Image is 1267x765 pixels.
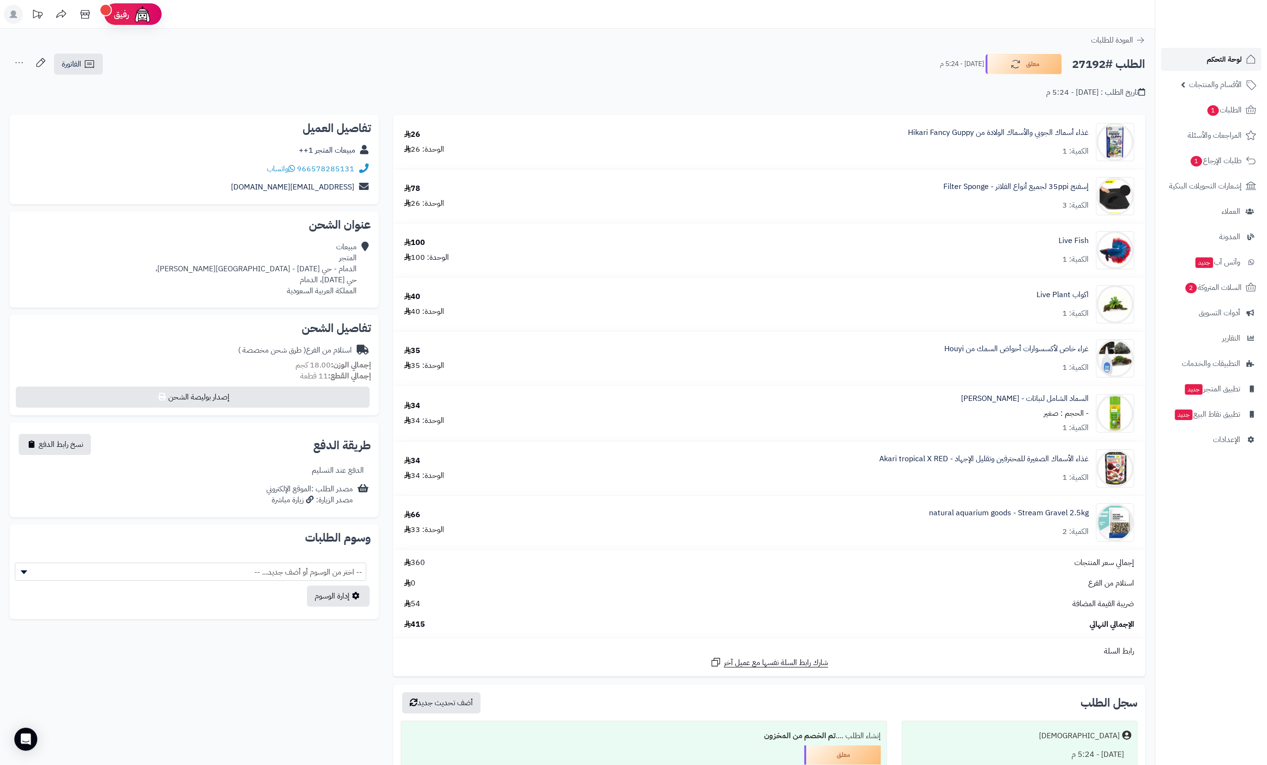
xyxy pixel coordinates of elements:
span: استلام من الفرع [1088,578,1134,589]
a: اكواب Live Plant [1037,289,1089,300]
span: العودة للطلبات [1091,34,1133,46]
span: جديد [1185,384,1202,395]
a: شارك رابط السلة نفسها مع عميل آخر [710,656,828,668]
span: أدوات التسويق [1199,306,1240,320]
div: الدفع عند التسليم [312,465,364,476]
span: 1 [1190,155,1202,166]
div: 78 [404,183,420,194]
h3: سجل الطلب [1081,697,1137,709]
div: معلق [804,745,881,765]
div: رابط السلة [397,646,1141,657]
div: الوحدة: 26 [404,198,444,209]
img: 1747813357-61JpvNpHHHSJCL-90x90.jpg [1096,449,1134,488]
span: السلات المتروكة [1184,281,1242,294]
a: تطبيق المتجرجديد [1161,377,1261,400]
div: الوحدة: 33 [404,524,444,535]
span: 1 [1207,105,1219,116]
a: لوحة التحكم [1161,48,1261,71]
span: التطبيقات والخدمات [1182,357,1240,370]
img: 1670312342-bucephalandra-wavy-leaf-on-root-with-moss-90x90.jpg [1096,285,1134,323]
span: العملاء [1222,205,1240,218]
div: مصدر الطلب :الموقع الإلكتروني [266,484,353,506]
span: ( طرق شحن مخصصة ) [238,344,306,356]
div: الوحدة: 100 [404,252,449,263]
strong: إجمالي الوزن: [331,359,371,371]
span: 415 [404,619,425,630]
button: معلق [985,54,1062,74]
img: 1642278145-ledq_baSckdrqop_light_scrqeeSn_ada__q1df614sxsx2441Sweettuio67987q6_cd9d2ff0q_dfpSSrog... [1096,177,1134,215]
a: [EMAIL_ADDRESS][DOMAIN_NAME] [231,181,354,193]
a: إسفنج 35ppi لجميع أنواع الفلاتر - Filter Sponge [943,181,1089,192]
a: Live Fish [1059,235,1089,246]
div: الوحدة: 26 [404,144,444,155]
span: التقارير [1222,332,1240,345]
a: إشعارات التحويلات البنكية [1161,175,1261,198]
div: 40 [404,291,420,302]
a: السماد الشامل لنباتات - [PERSON_NAME] [961,393,1089,404]
strong: إجمالي القطع: [328,370,371,382]
h2: وسوم الطلبات [17,532,371,543]
img: ai-face.png [133,5,152,24]
div: الوحدة: 35 [404,360,444,371]
span: ضريبة القيمة المضافة [1072,599,1134,610]
img: 1668693416-2844004-Center-1-90x90.jpg [1096,231,1134,269]
a: مبيعات المتجر 1++ [299,144,355,156]
span: واتساب [267,163,295,175]
span: الطلبات [1206,103,1242,117]
div: الوحدة: 34 [404,470,444,481]
div: مبيعات المتجر الدمام - حي [DATE] - [GEOGRAPHIC_DATA][PERSON_NAME]، حي [DATE]، الدمام المملكة العر... [155,242,357,296]
button: نسخ رابط الدفع [19,434,91,455]
div: 35 [404,345,420,356]
div: 34 [404,455,420,466]
a: الفاتورة [54,54,103,75]
div: [DATE] - 5:24 م [908,745,1131,764]
a: غذاء الأسماك الصغيرة للمحترفين وتقليل الإجهاد - Akari tropical X RED [879,454,1089,465]
small: 11 قطعة [300,370,371,382]
div: [DEMOGRAPHIC_DATA] [1039,731,1120,742]
a: التقارير [1161,327,1261,350]
div: 66 [404,510,420,521]
span: لوحة التحكم [1207,53,1242,66]
a: وآتس آبجديد [1161,251,1261,274]
a: natural aquarium goods - Stream Gravel 2.5kg [929,508,1089,519]
span: جديد [1195,257,1213,268]
small: 18.00 كجم [295,359,371,371]
div: الكمية: 1 [1062,422,1089,433]
div: الكمية: 2 [1062,526,1089,537]
span: تطبيق نقاط البيع [1174,408,1240,421]
img: 1748849624-Untitled-1-Recoveredrvrrgtg86-90x90.jpg [1096,503,1134,542]
img: 1682006914-61Z-N9DkosL._AC_SL1001_-90x90.jpg [1096,339,1134,377]
div: مصدر الزيارة: زيارة مباشرة [266,495,353,506]
div: تاريخ الطلب : [DATE] - 5:24 م [1046,87,1145,98]
a: المدونة [1161,225,1261,248]
small: - الحجم : صغير [1044,408,1089,419]
div: الكمية: 1 [1062,362,1089,373]
span: وآتس آب [1194,255,1240,269]
a: طلبات الإرجاع1 [1161,149,1261,172]
button: أضف تحديث جديد [402,692,481,713]
span: -- اختر من الوسوم أو أضف جديد... -- [15,563,366,581]
span: رفيق [114,9,129,20]
div: إنشاء الطلب .... [407,727,881,745]
span: 54 [404,599,420,610]
div: الكمية: 1 [1062,472,1089,483]
div: 100 [404,237,425,248]
span: جديد [1175,410,1192,420]
div: Open Intercom Messenger [14,728,37,751]
div: الوحدة: 40 [404,306,444,317]
div: 26 [404,129,420,140]
span: 0 [404,578,415,589]
span: طلبات الإرجاع [1190,154,1242,167]
span: الأقسام والمنتجات [1189,78,1242,91]
span: نسخ رابط الدفع [39,439,83,450]
span: الإعدادات [1213,433,1240,446]
img: logo-2.png [1202,7,1258,27]
a: الطلبات1 [1161,99,1261,122]
div: استلام من الفرع [238,345,352,356]
div: الكمية: 1 [1062,308,1089,319]
a: إدارة الوسوم [307,586,370,607]
img: 1712208808-51dhTd+zhZL._AC_SL1255_-90x90.jpg [1096,394,1134,432]
a: غراء خاص لأكسسوارات أحواض السمك من Houyi [944,344,1089,355]
div: 34 [404,400,420,411]
div: الكمية: 1 [1062,146,1089,157]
